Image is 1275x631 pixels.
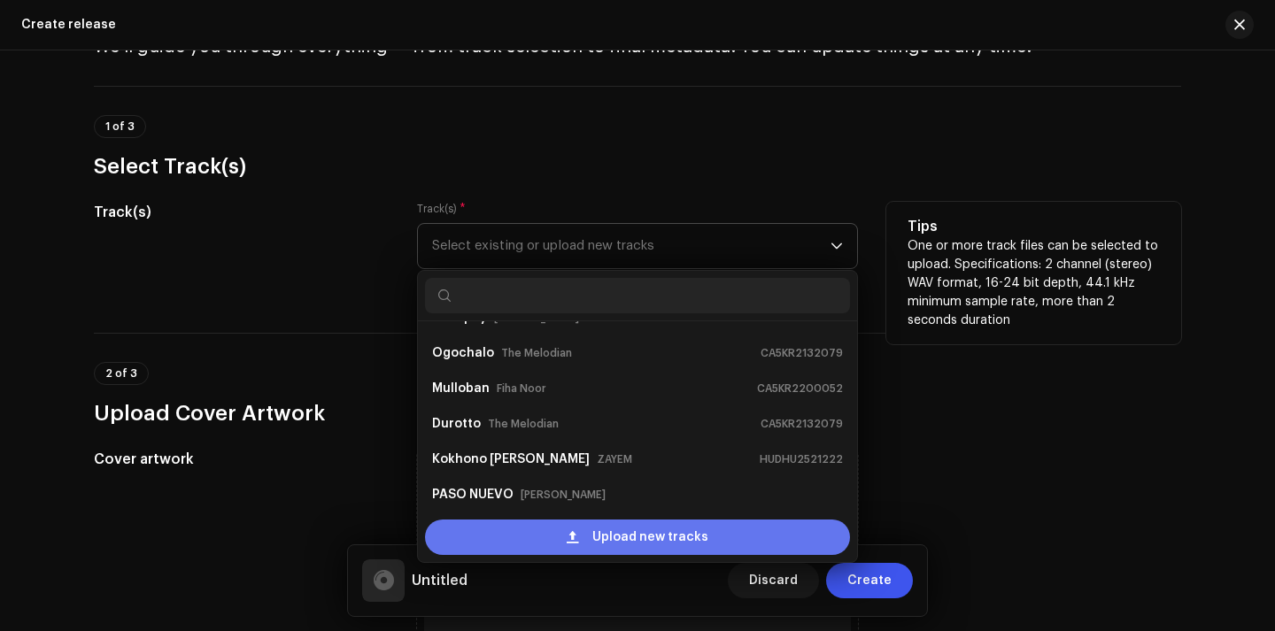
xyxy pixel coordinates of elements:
strong: Ogochalo [432,339,494,367]
small: HUDHU2521222 [760,450,843,468]
h3: Select Track(s) [94,152,1181,181]
strong: Durotto [432,410,481,438]
span: Upload new tracks [592,519,708,555]
h5: Cover artwork [94,449,389,470]
small: The Melodian [501,344,572,362]
li: Mulloban [425,371,850,406]
small: The Melodian [488,415,559,433]
button: Discard [728,563,819,598]
span: Create [847,563,892,598]
h3: Upload Cover Artwork [94,399,1181,427]
li: Kokhono Jodi [425,442,850,477]
small: ZAYEM [597,450,632,468]
button: Create [826,563,913,598]
li: PASO NUEVO [425,477,850,512]
li: Durotto [425,406,850,442]
strong: PASO NUEVO [432,481,514,509]
small: CA5KR2200052 [757,380,843,397]
small: Fiha Noor [497,380,546,397]
strong: Kokhono [PERSON_NAME] [432,445,590,473]
label: Track(s) [417,202,466,216]
small: CA5KR2132079 [761,344,843,362]
small: CA5KR2132079 [761,415,843,433]
div: dropdown trigger [831,224,843,268]
h5: Untitled [412,570,467,591]
span: Discard [749,563,798,598]
h5: Tips [908,216,1160,237]
strong: Mulloban [432,374,490,403]
h5: Track(s) [94,202,389,223]
span: Select existing or upload new tracks [432,224,831,268]
li: Ogochalo [425,335,850,371]
small: [PERSON_NAME] [521,486,606,504]
p: One or more track files can be selected to upload. Specifications: 2 channel (stereo) WAV format,... [908,237,1160,330]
